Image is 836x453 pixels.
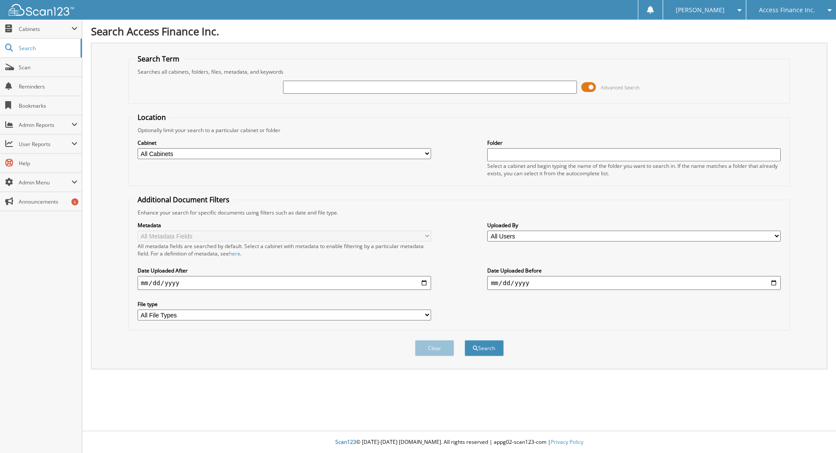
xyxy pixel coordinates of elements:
[759,7,815,13] span: Access Finance Inc.
[91,24,827,38] h1: Search Access Finance Inc.
[138,267,431,274] label: Date Uploaded After
[19,64,78,71] span: Scan
[133,195,234,204] legend: Additional Document Filters
[19,198,78,205] span: Announcements
[9,4,74,16] img: scan123-logo-white.svg
[138,139,431,146] label: Cabinet
[487,139,781,146] label: Folder
[676,7,725,13] span: [PERSON_NAME]
[551,438,583,446] a: Privacy Policy
[71,198,78,205] div: 6
[335,438,356,446] span: Scan123
[601,84,640,91] span: Advanced Search
[487,276,781,290] input: end
[487,162,781,177] div: Select a cabinet and begin typing the name of the folder you want to search in. If the name match...
[19,160,78,167] span: Help
[133,54,184,64] legend: Search Term
[133,112,170,122] legend: Location
[19,44,76,52] span: Search
[138,300,431,308] label: File type
[19,121,71,129] span: Admin Reports
[19,102,78,109] span: Bookmarks
[415,340,454,356] button: Clear
[465,340,504,356] button: Search
[138,242,431,257] div: All metadata fields are searched by default. Select a cabinet with metadata to enable filtering b...
[19,140,71,148] span: User Reports
[133,126,785,134] div: Optionally limit your search to a particular cabinet or folder
[133,209,785,216] div: Enhance your search for specific documents using filters such as date and file type.
[487,267,781,274] label: Date Uploaded Before
[138,276,431,290] input: start
[19,25,71,33] span: Cabinets
[229,250,240,257] a: here
[133,68,785,75] div: Searches all cabinets, folders, files, metadata, and keywords
[487,221,781,229] label: Uploaded By
[138,221,431,229] label: Metadata
[19,83,78,90] span: Reminders
[19,179,71,186] span: Admin Menu
[82,432,836,453] div: © [DATE]-[DATE] [DOMAIN_NAME]. All rights reserved | appg02-scan123-com |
